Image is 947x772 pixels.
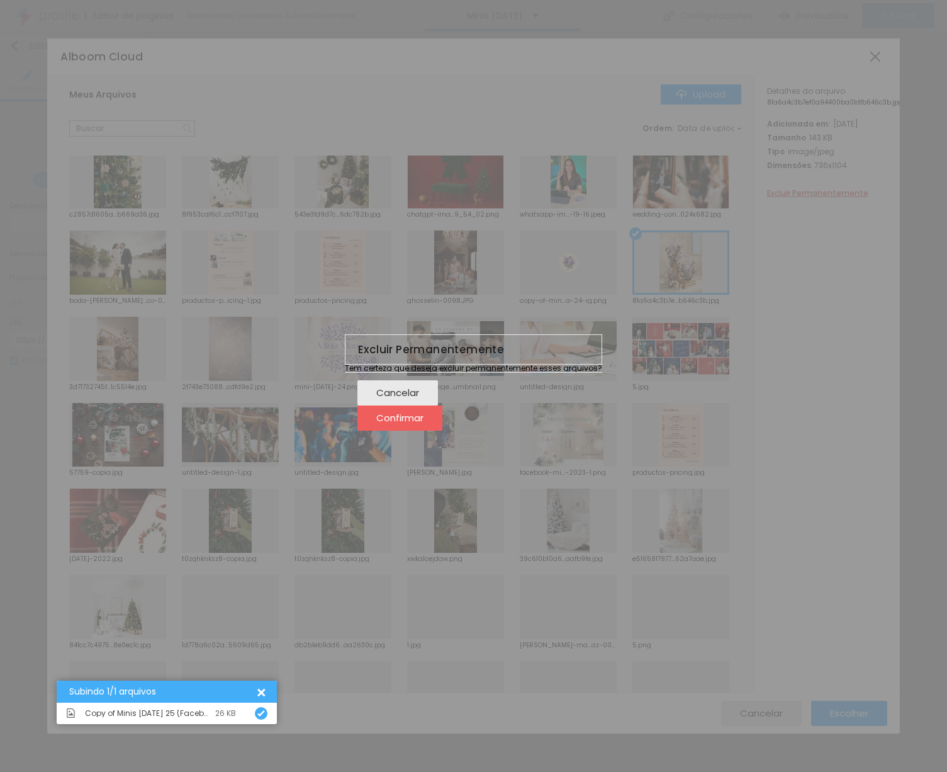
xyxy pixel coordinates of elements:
span: Excluir Permanentemente [358,342,504,357]
div: 26 KB [215,710,236,717]
button: Confirmar [357,406,442,431]
span: Confirmar [376,412,423,423]
img: Icone [257,710,265,717]
span: Tem certeza que deseja excluir permanentemente esses arquivos? [345,363,602,373]
button: Cancelar [357,380,438,406]
span: Cancelar [376,387,419,398]
div: Subindo 1/1 arquivos [69,687,255,696]
img: Icone [66,708,76,718]
span: Copy of Minis [DATE] 25 (Facebook Post).png [85,710,209,717]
